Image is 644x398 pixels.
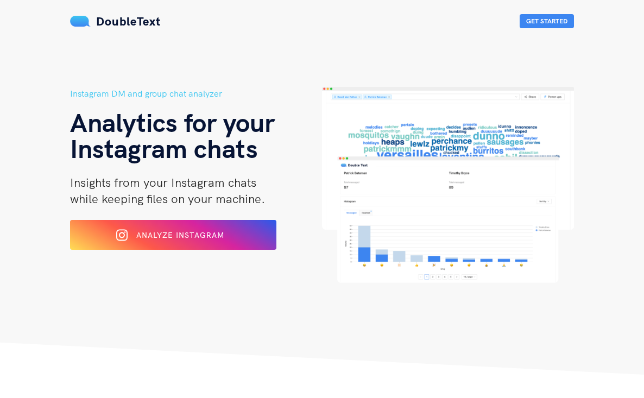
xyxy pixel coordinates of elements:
button: Analyze Instagram [70,220,276,250]
img: mS3x8y1f88AAAAABJRU5ErkJggg== [70,16,91,27]
h5: Instagram DM and group chat analyzer [70,87,322,100]
span: Insights from your Instagram chats [70,175,256,190]
span: Analytics for your [70,106,275,138]
a: DoubleText [70,14,161,29]
span: Analyze Instagram [136,230,224,240]
span: Instagram chats [70,132,258,165]
img: hero [322,87,574,283]
span: DoubleText [96,14,161,29]
a: Analyze Instagram [70,234,276,244]
span: while keeping files on your machine. [70,191,265,206]
button: Get Started [520,14,574,28]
